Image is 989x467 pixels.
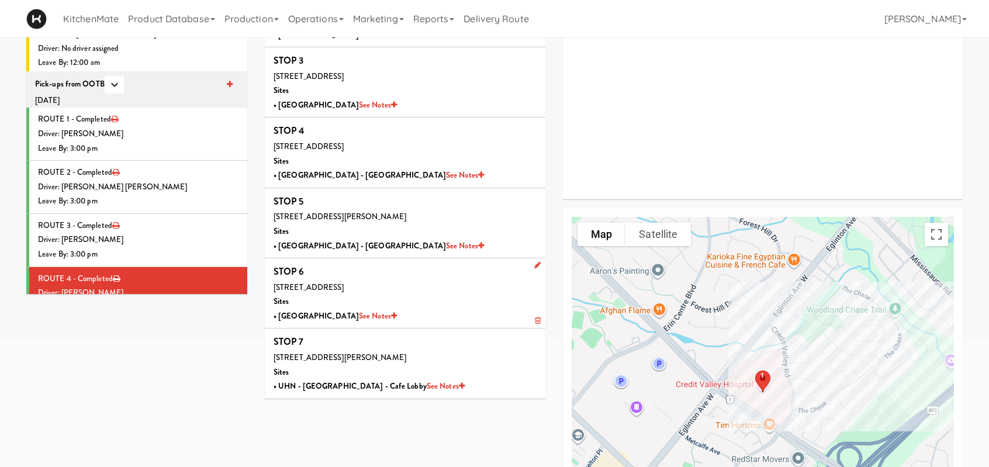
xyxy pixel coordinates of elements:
b: STOP 7 [274,335,304,348]
b: STOP 4 [274,124,305,137]
b: Sites [274,296,289,307]
div: Driver: No driver assigned [38,41,238,56]
button: Show street map [578,223,625,246]
b: Sites [274,366,289,378]
a: See Notes [446,240,484,251]
div: Leave By: 3:00 pm [38,247,238,262]
button: Show satellite imagery [625,223,691,246]
li: STOP 6[STREET_ADDRESS]Sites• [GEOGRAPHIC_DATA]See Notes [265,258,545,328]
b: Pick-ups from OOTB [35,78,105,89]
li: ROUTE 2 - CompletedDriver: [PERSON_NAME] [PERSON_NAME]Leave By: 3:00 pm [26,161,247,214]
span: ROUTE 1 - Completed [38,113,111,124]
b: • [GEOGRAPHIC_DATA] - [GEOGRAPHIC_DATA] [274,240,484,251]
li: ROUTE 1 - [GEOGRAPHIC_DATA]Driver: No driver assignedLeave By: 12:00 am [26,22,247,75]
b: • [GEOGRAPHIC_DATA] [274,310,397,321]
a: See Notes [427,380,465,392]
span: ROUTE 2 - Completed [38,167,112,178]
b: • [GEOGRAPHIC_DATA] - Trillium Health [274,29,451,40]
a: See Notes [446,169,484,181]
li: ROUTE 4 - CompletedDriver: [PERSON_NAME]Leave By: 3:00 pm [26,267,247,320]
div: Leave By: 3:00 pm [38,194,238,209]
li: STOP 3[STREET_ADDRESS]Sites• [GEOGRAPHIC_DATA]See Notes [265,47,545,117]
li: ROUTE 3 - CompletedDriver: [PERSON_NAME]Leave By: 3:00 pm [26,214,247,267]
span: ROUTE 3 - Completed [38,220,112,231]
a: See Notes [413,29,451,40]
li: STOP 5[STREET_ADDRESS][PERSON_NAME]Sites• [GEOGRAPHIC_DATA] - [GEOGRAPHIC_DATA]See Notes [265,188,545,258]
a: See Notes [359,99,397,110]
div: Driver: [PERSON_NAME] [38,286,238,300]
div: Driver: [PERSON_NAME] [PERSON_NAME] [38,180,238,195]
li: ROUTE 1 - CompletedDriver: [PERSON_NAME]Leave By: 3:00 pm [26,108,247,161]
li: STOP 7[STREET_ADDRESS][PERSON_NAME]Sites• UHN - [GEOGRAPHIC_DATA] - Cafe LobbySee Notes [265,328,545,398]
div: [STREET_ADDRESS] [274,70,537,84]
div: [STREET_ADDRESS] [274,281,537,295]
b: STOP 6 [274,265,305,278]
div: Driver: [PERSON_NAME] [38,127,238,141]
div: Driver: [PERSON_NAME] [38,233,238,247]
b: • UHN - [GEOGRAPHIC_DATA] - Cafe Lobby [274,380,465,392]
div: 1 [760,372,764,379]
b: Sites [274,85,289,96]
a: See Notes [359,310,397,321]
b: STOP 5 [274,195,304,208]
span: ROUTE 4 - Completed [38,273,113,284]
div: [STREET_ADDRESS][PERSON_NAME] [274,210,537,224]
img: Micromart [26,9,47,29]
span: ROUTE 1 - [GEOGRAPHIC_DATA] [38,28,156,39]
b: Sites [274,155,289,167]
li: STOP 4[STREET_ADDRESS]Sites• [GEOGRAPHIC_DATA] - [GEOGRAPHIC_DATA]See Notes [265,117,545,188]
b: • [GEOGRAPHIC_DATA] - [GEOGRAPHIC_DATA] [274,169,484,181]
div: [STREET_ADDRESS] [274,140,537,154]
div: [STREET_ADDRESS][PERSON_NAME] [274,351,537,365]
b: STOP 3 [274,54,304,67]
b: Sites [274,226,289,237]
div: Leave By: 12:00 am [38,56,238,70]
div: Leave By: 3:00 pm [38,141,238,156]
b: • [GEOGRAPHIC_DATA] [274,99,397,110]
button: Toggle fullscreen view [925,223,948,246]
div: [DATE] [35,94,238,108]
